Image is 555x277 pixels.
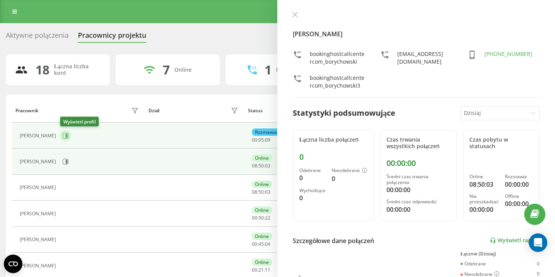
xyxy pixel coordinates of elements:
[537,261,540,267] div: 0
[386,159,450,168] div: 00:00:00
[299,193,326,203] div: 0
[265,267,270,273] span: 11
[386,205,450,214] div: 00:00:00
[293,236,374,245] div: Szczegółowe dane połączeń
[461,261,486,267] div: Odebrane
[252,242,270,247] div: : :
[35,62,49,77] div: 18
[332,168,367,174] div: Nieodebrane
[252,267,270,273] div: : :
[265,215,270,221] span: 22
[252,181,272,188] div: Online
[163,62,170,77] div: 7
[484,50,532,57] a: [PHONE_NUMBER]
[469,174,499,179] div: Online
[265,137,270,143] span: 09
[252,163,270,169] div: : :
[505,180,533,189] div: 00:00:00
[505,174,533,179] div: Rozmawia
[469,180,499,189] div: 08:50:03
[252,189,270,195] div: : :
[252,241,257,247] span: 00
[252,128,280,136] div: Rozmawia
[20,159,58,164] div: [PERSON_NAME]
[505,194,533,199] div: Offline
[252,215,270,221] div: : :
[386,174,450,185] div: Średni czas trwania połączenia
[252,137,257,143] span: 00
[20,263,58,269] div: [PERSON_NAME]
[15,108,39,113] div: Pracownik
[258,189,264,195] span: 50
[20,185,58,190] div: [PERSON_NAME]
[276,67,307,73] div: Rozmawiają
[299,137,367,143] div: Łączna liczba połączeń
[174,67,192,73] div: Online
[265,189,270,195] span: 03
[299,152,367,162] div: 0
[529,233,547,252] div: Open Intercom Messenger
[258,241,264,247] span: 45
[20,237,58,242] div: [PERSON_NAME]
[252,215,257,221] span: 00
[310,50,365,66] div: bookinghostcallcentercom_borychowski
[299,173,326,182] div: 0
[258,162,264,169] span: 50
[78,31,146,43] div: Pracownicy projektu
[293,29,540,39] h4: [PERSON_NAME]
[60,117,99,127] div: Wyświetl profil
[469,194,499,205] div: Nie przeszkadzać
[258,137,264,143] span: 05
[469,137,533,150] div: Czas pobytu w statusach
[386,137,450,150] div: Czas trwania wszystkich połączeń
[252,258,272,266] div: Online
[332,174,367,183] div: 0
[310,74,365,90] div: bookinghostcallcentercom_borychowski3
[265,62,272,77] div: 1
[469,205,499,214] div: 00:00:00
[6,31,69,43] div: Aktywne połączenia
[505,199,533,208] div: 00:00:00
[252,162,257,169] span: 08
[293,107,395,119] div: Statystyki podsumowujące
[252,189,257,195] span: 08
[248,108,263,113] div: Status
[265,162,270,169] span: 03
[252,233,272,240] div: Online
[386,185,450,194] div: 00:00:00
[4,255,22,273] button: Open CMP widget
[252,137,270,143] div: : :
[258,267,264,273] span: 21
[54,63,101,76] div: Łączna liczba kont
[265,241,270,247] span: 04
[252,154,272,162] div: Online
[397,50,452,66] div: [EMAIL_ADDRESS][DOMAIN_NAME]
[252,267,257,273] span: 00
[490,237,540,244] a: Wyświetl raport
[252,206,272,214] div: Online
[20,133,58,138] div: [PERSON_NAME]
[148,108,159,113] div: Dział
[386,199,450,204] div: Średni czas odpowiedzi
[258,215,264,221] span: 50
[299,188,326,193] div: Wychodzące
[461,251,540,257] div: Łącznie (Dzisiaj)
[20,211,58,216] div: [PERSON_NAME]
[299,168,326,173] div: Odebrane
